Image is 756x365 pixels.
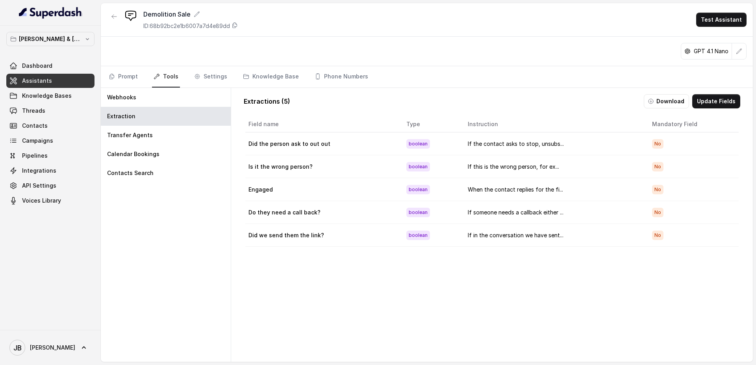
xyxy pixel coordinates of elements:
[244,97,290,106] p: Extractions ( 5 )
[461,201,646,224] td: If someone needs a callback either ...
[22,167,56,175] span: Integrations
[193,66,229,88] a: Settings
[245,178,400,201] td: Engaged
[6,89,94,103] a: Knowledge Bases
[22,77,52,85] span: Assistants
[696,13,747,27] button: Test Assistant
[107,66,747,88] nav: Tabs
[6,32,94,46] button: [PERSON_NAME] & [PERSON_NAME]
[241,66,300,88] a: Knowledge Base
[107,150,159,158] p: Calendar Bookings
[652,231,663,240] span: No
[406,185,430,194] span: boolean
[6,134,94,148] a: Campaigns
[152,66,180,88] a: Tools
[6,337,94,359] a: [PERSON_NAME]
[6,179,94,193] a: API Settings
[461,178,646,201] td: When the contact replies for the fi...
[22,152,48,160] span: Pipelines
[107,93,136,101] p: Webhooks
[245,155,400,178] td: Is it the wrong person?
[6,194,94,208] a: Voices Library
[652,208,663,217] span: No
[652,162,663,171] span: No
[400,116,461,132] th: Type
[6,119,94,133] a: Contacts
[107,169,154,177] p: Contacts Search
[461,116,646,132] th: Instruction
[245,132,400,155] td: Did the person ask to out out
[143,9,238,19] div: Demolition Sale
[684,48,691,54] svg: openai logo
[22,122,48,130] span: Contacts
[406,162,430,171] span: boolean
[646,116,739,132] th: Mandatory Field
[245,224,400,247] td: Did we send them the link?
[652,185,663,194] span: No
[313,66,370,88] a: Phone Numbers
[644,94,689,108] button: Download
[107,131,153,139] p: Transfer Agents
[652,139,663,149] span: No
[22,62,52,70] span: Dashboard
[6,149,94,163] a: Pipelines
[406,231,430,240] span: boolean
[406,208,430,217] span: boolean
[692,94,740,108] button: Update Fields
[19,34,82,44] p: [PERSON_NAME] & [PERSON_NAME]
[143,22,230,30] p: ID: 68b92bc2e1b6007a7d4e89dd
[22,137,53,145] span: Campaigns
[6,164,94,178] a: Integrations
[245,201,400,224] td: Do they need a call back?
[19,6,82,19] img: light.svg
[6,74,94,88] a: Assistants
[461,224,646,247] td: If in the conversation we have sent...
[22,197,61,205] span: Voices Library
[461,155,646,178] td: If this is the wrong person, for ex...
[107,112,135,120] p: Extraction
[694,47,728,55] p: GPT 4.1 Nano
[107,66,139,88] a: Prompt
[245,116,400,132] th: Field name
[22,182,56,190] span: API Settings
[461,132,646,155] td: If the contact asks to stop, unsubs...
[30,344,75,352] span: [PERSON_NAME]
[6,104,94,118] a: Threads
[406,139,430,149] span: boolean
[22,92,72,100] span: Knowledge Bases
[13,344,22,352] text: JB
[22,107,45,115] span: Threads
[6,59,94,73] a: Dashboard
